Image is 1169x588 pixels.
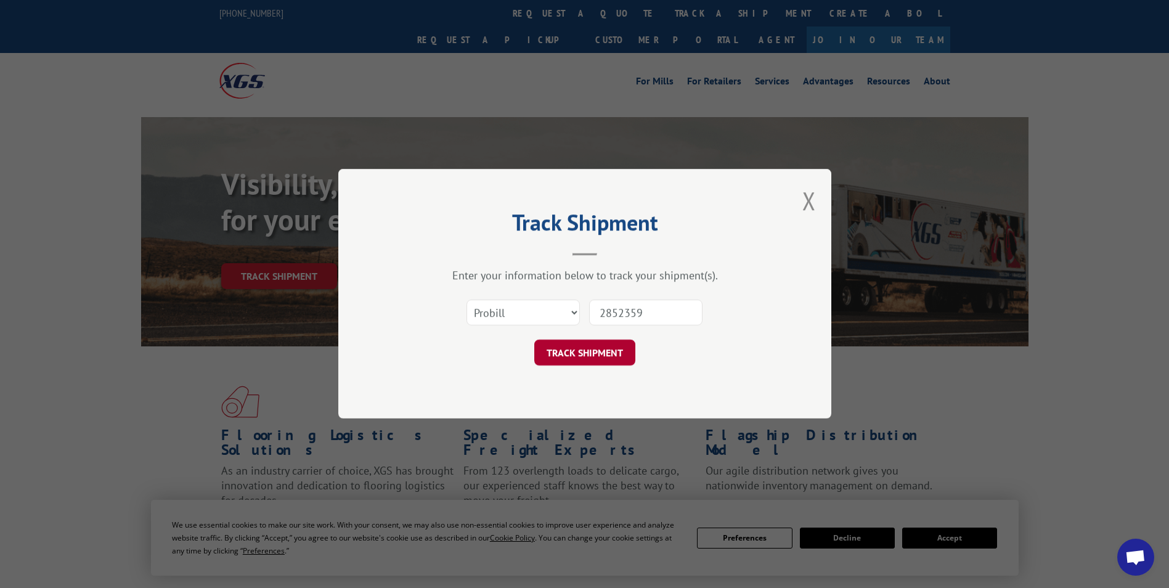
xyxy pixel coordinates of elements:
button: TRACK SHIPMENT [534,340,635,366]
div: Open chat [1117,539,1154,576]
h2: Track Shipment [400,214,770,237]
div: Enter your information below to track your shipment(s). [400,269,770,283]
input: Number(s) [589,300,703,326]
button: Close modal [802,184,816,217]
